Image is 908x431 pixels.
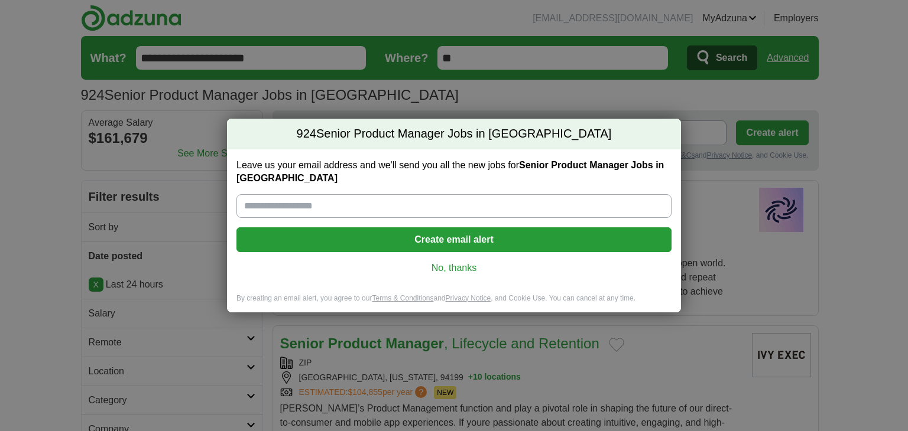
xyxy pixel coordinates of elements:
label: Leave us your email address and we'll send you all the new jobs for [236,159,672,185]
span: 924 [297,126,316,142]
a: Terms & Conditions [372,294,433,302]
a: Privacy Notice [446,294,491,302]
h2: Senior Product Manager Jobs in [GEOGRAPHIC_DATA] [227,119,681,149]
a: No, thanks [246,262,662,275]
div: By creating an email alert, you agree to our and , and Cookie Use. You can cancel at any time. [227,293,681,313]
strong: Senior Product Manager Jobs in [GEOGRAPHIC_DATA] [236,160,664,183]
button: Create email alert [236,227,672,252]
